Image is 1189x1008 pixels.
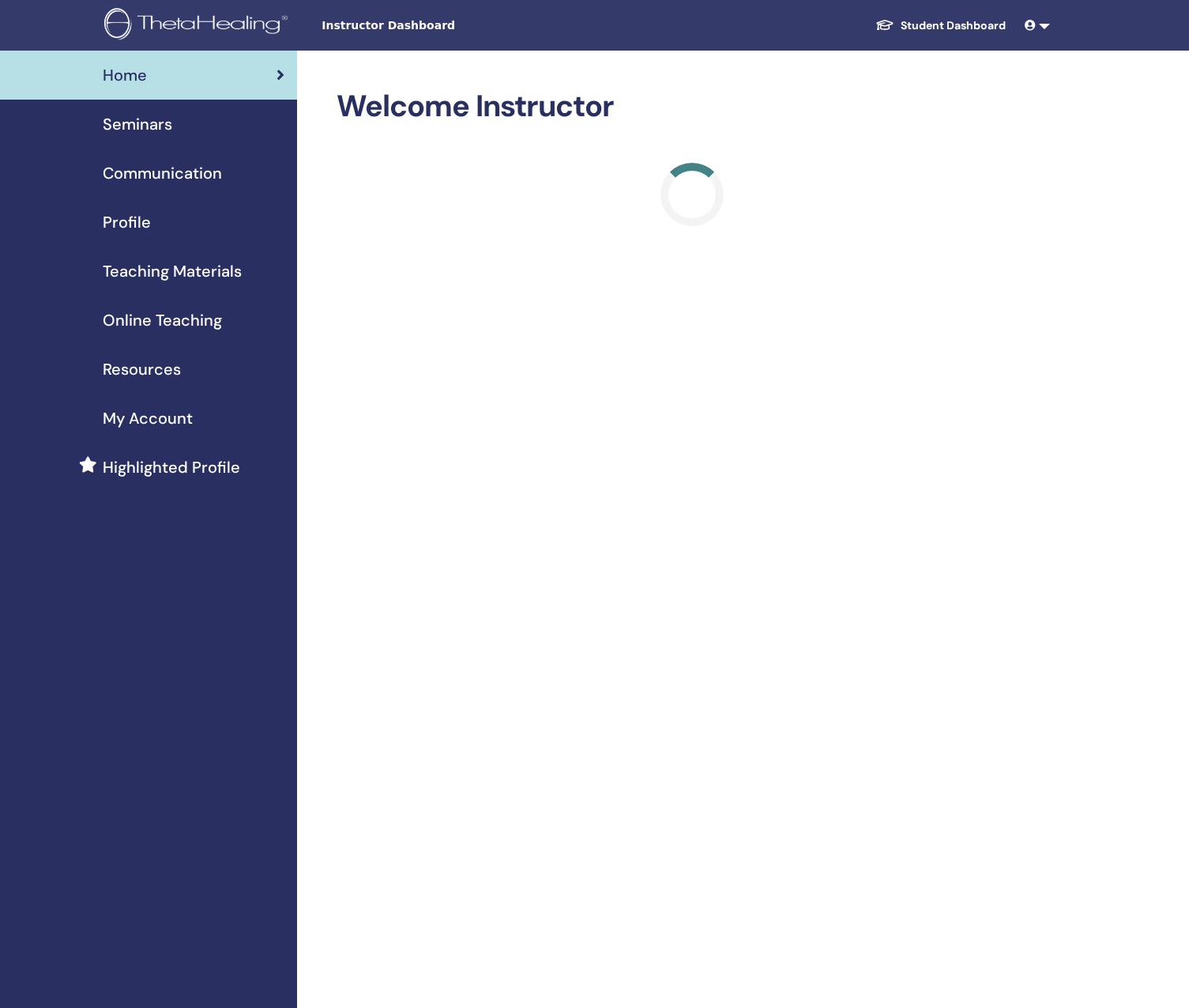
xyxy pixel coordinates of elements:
img: logo.png [104,8,293,43]
span: Teaching Materials [103,259,242,283]
span: Profile [103,210,151,234]
span: My Account [103,406,193,430]
a: Student Dashboard [863,11,1018,40]
img: graduation-cap-white.svg [875,18,894,32]
span: Seminars [103,112,172,136]
span: Instructor Dashboard [322,17,559,34]
span: Online Teaching [103,308,222,332]
span: Resources [103,357,181,381]
span: Communication [103,161,222,185]
span: Highlighted Profile [103,455,240,479]
span: Home [103,63,147,87]
h2: Welcome Instructor [337,89,1047,125]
